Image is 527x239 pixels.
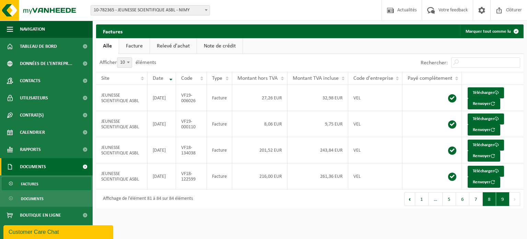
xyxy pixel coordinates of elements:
td: Facture [207,111,233,137]
td: VF18-134038 [176,137,207,163]
td: [DATE] [148,111,176,137]
span: Contrat(s) [20,107,44,124]
span: Montant TVA incluse [293,76,339,81]
button: 1 [415,192,429,206]
label: Afficher éléments [99,60,156,65]
button: Marquer tout comme lu [460,24,523,38]
td: Facture [207,163,233,189]
iframe: chat widget [3,224,115,239]
button: Renvoyer [468,124,500,135]
span: Données de l'entrepr... [20,55,72,72]
span: Utilisateurs [20,89,48,107]
a: Facture [119,38,150,54]
span: Site [101,76,109,81]
td: JEUNESSE SCIENTIFIQUE ASBL [96,137,148,163]
button: 7 [469,192,483,206]
h2: Factures [96,24,129,38]
span: Date [153,76,163,81]
span: Tableau de bord [20,38,57,55]
td: [DATE] [148,163,176,189]
button: 9 [496,192,510,206]
span: Montant hors TVA [237,76,278,81]
td: JEUNESSE SCIENTIFIQUE ASBL [96,163,148,189]
a: Télécharger [468,140,504,151]
span: Code [181,76,192,81]
span: Factures [21,177,38,191]
button: Renvoyer [468,151,500,162]
span: Contacts [20,72,40,89]
span: 10 [117,58,132,67]
button: 5 [443,192,456,206]
td: JEUNESSE SCIENTIFIQUE ASBL [96,111,148,137]
td: 32,98 EUR [288,85,348,111]
a: Télécharger [468,113,504,124]
a: Factures [2,177,91,190]
button: Previous [404,192,415,206]
button: Renvoyer [468,177,500,188]
button: 8 [483,192,496,206]
td: 9,75 EUR [288,111,348,137]
div: Affichage de l'élément 81 à 84 sur 84 éléments [99,193,193,205]
span: Calendrier [20,124,45,141]
td: Facture [207,85,233,111]
a: Télécharger [468,166,504,177]
span: … [429,192,443,206]
button: Renvoyer [468,98,500,109]
td: VEL [348,163,403,189]
span: 10 [117,57,132,68]
td: VF19-006026 [176,85,207,111]
td: JEUNESSE SCIENTIFIQUE ASBL [96,85,148,111]
a: Relevé d'achat [150,38,197,54]
span: Code d'entreprise [353,76,393,81]
label: Rechercher: [421,60,448,66]
td: 201,52 EUR [232,137,287,163]
span: Rapports [20,141,41,158]
td: VEL [348,137,403,163]
span: Payé complètement [408,76,452,81]
td: VEL [348,111,403,137]
span: 10-782365 - JEUNESSE SCIENTIFIQUE ASBL - NIMY [91,6,210,15]
td: 8,06 EUR [232,111,287,137]
button: Next [510,192,520,206]
td: Facture [207,137,233,163]
a: Télécharger [468,87,504,98]
a: Documents [2,192,91,205]
a: Note de crédit [197,38,243,54]
td: VF19-000110 [176,111,207,137]
a: Alle [96,38,119,54]
td: 243,84 EUR [288,137,348,163]
span: Boutique en ligne [20,207,61,224]
td: VEL [348,85,403,111]
td: 261,36 EUR [288,163,348,189]
button: 6 [456,192,469,206]
span: Type [212,76,222,81]
td: [DATE] [148,137,176,163]
span: Navigation [20,21,45,38]
td: 216,00 EUR [232,163,287,189]
td: VF18-122599 [176,163,207,189]
span: Documents [20,158,46,175]
td: 27,26 EUR [232,85,287,111]
span: Documents [21,192,44,205]
td: [DATE] [148,85,176,111]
